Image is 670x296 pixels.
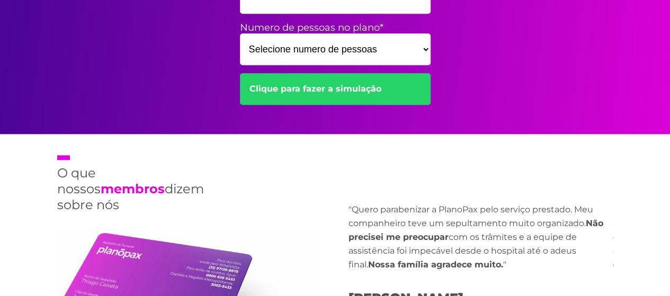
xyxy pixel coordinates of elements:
h2: O que nossos dizem sobre nós [57,155,198,213]
strong: membros [101,181,165,196]
label: Numero de pessoas no plano* [240,22,431,33]
p: "Quero parabenizar a PlanoPax pelo serviço prestado. Meu companheiro teve um sepultamento muito o... [349,203,613,272]
strong: Nossa família agradece muito. [368,259,503,270]
a: Clique para fazer a simulação [240,73,431,105]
